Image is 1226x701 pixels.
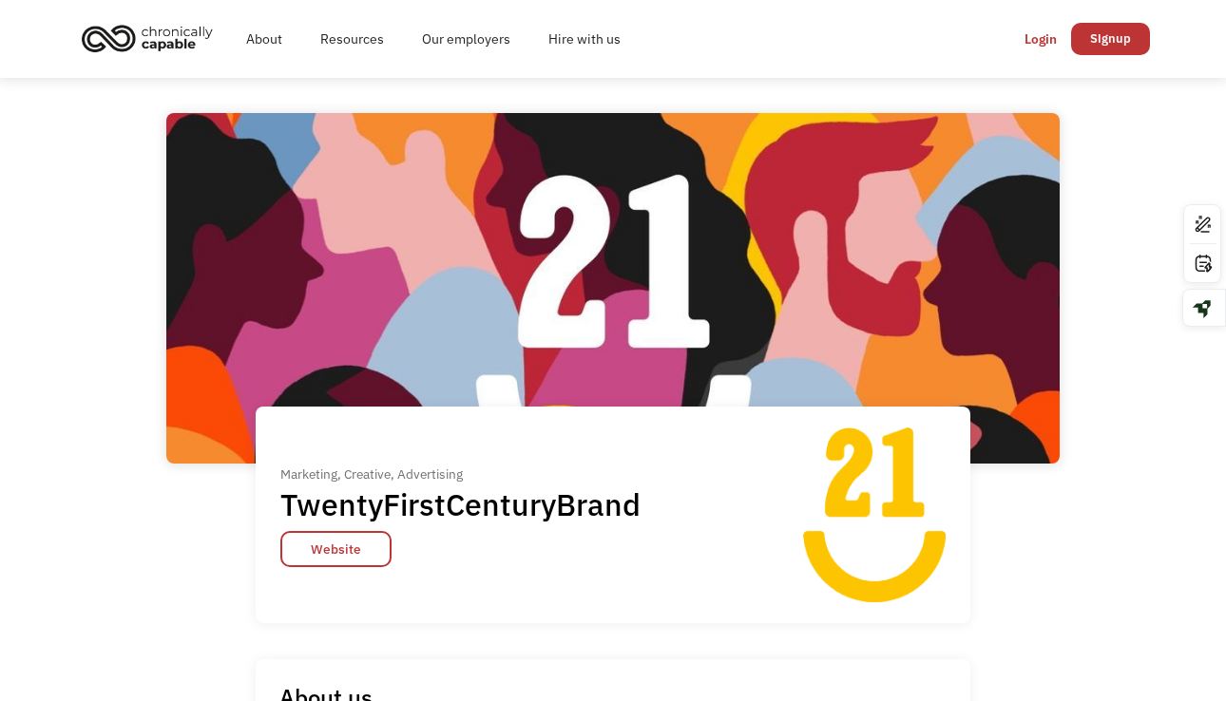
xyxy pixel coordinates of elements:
img: Chronically Capable logo [76,17,219,59]
a: Hire with us [529,9,640,69]
a: About [227,9,301,69]
a: Login [1010,23,1071,55]
div: Login [1025,28,1057,50]
a: Signup [1071,23,1150,55]
div: Marketing, Creative, Advertising [280,463,653,485]
a: Resources [301,9,403,69]
a: Our employers [403,9,529,69]
h1: TwentyFirstCenturyBrand [280,485,641,523]
a: home [76,17,227,59]
a: Website [280,531,392,567]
